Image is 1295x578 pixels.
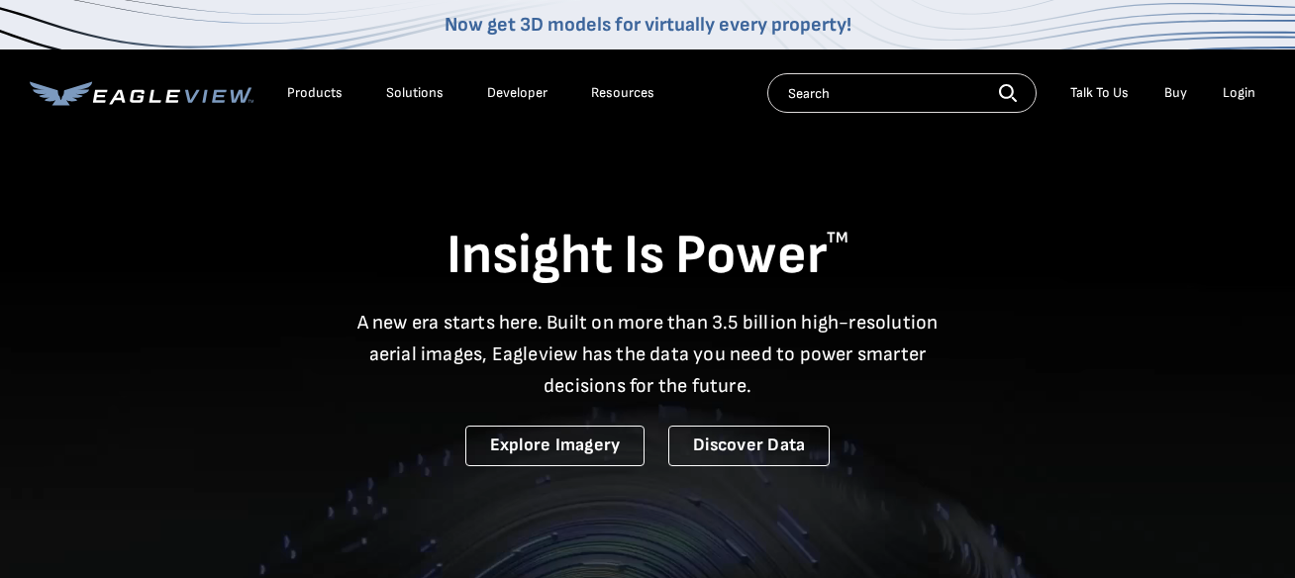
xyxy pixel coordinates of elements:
p: A new era starts here. Built on more than 3.5 billion high-resolution aerial images, Eagleview ha... [345,307,950,402]
a: Now get 3D models for virtually every property! [445,13,851,37]
h1: Insight Is Power [30,222,1265,291]
div: Talk To Us [1070,84,1129,102]
div: Solutions [386,84,444,102]
div: Login [1223,84,1255,102]
input: Search [767,73,1037,113]
a: Buy [1164,84,1187,102]
a: Developer [487,84,548,102]
div: Resources [591,84,654,102]
div: Products [287,84,343,102]
sup: TM [827,229,848,247]
a: Explore Imagery [465,426,646,466]
a: Discover Data [668,426,830,466]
